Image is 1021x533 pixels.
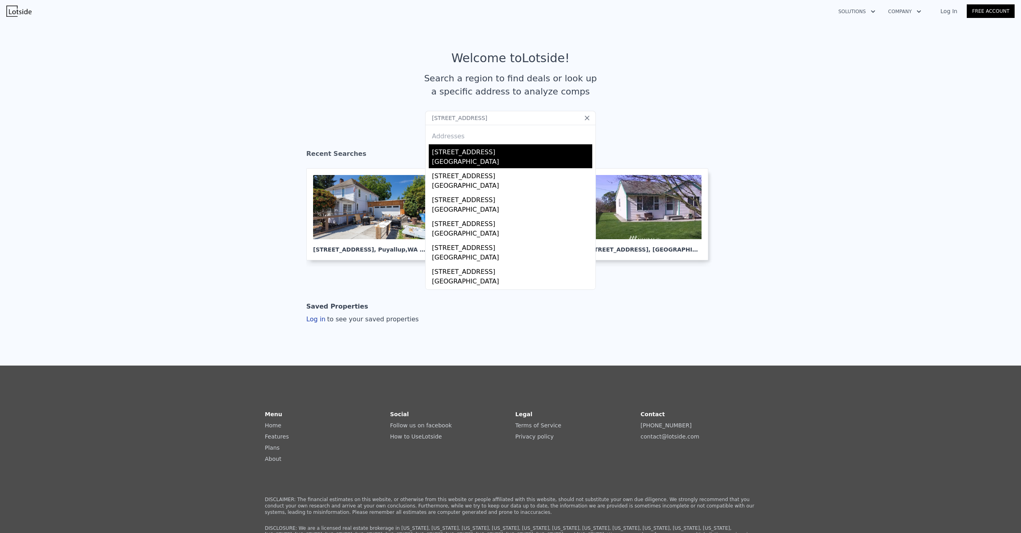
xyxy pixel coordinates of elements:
[832,4,882,19] button: Solutions
[432,168,592,181] div: [STREET_ADDRESS]
[306,143,715,168] div: Recent Searches
[265,422,281,429] a: Home
[432,288,592,301] div: [STREET_ADDRESS]
[882,4,928,19] button: Company
[265,433,289,440] a: Features
[931,7,967,15] a: Log In
[587,239,702,254] div: [STREET_ADDRESS] , [GEOGRAPHIC_DATA]
[306,168,440,260] a: [STREET_ADDRESS], Puyallup,WA 98371
[967,4,1015,18] a: Free Account
[432,240,592,253] div: [STREET_ADDRESS]
[265,411,282,417] strong: Menu
[581,168,715,260] a: [STREET_ADDRESS], [GEOGRAPHIC_DATA]
[641,422,692,429] a: [PHONE_NUMBER]
[432,157,592,168] div: [GEOGRAPHIC_DATA]
[390,422,452,429] a: Follow us on facebook
[432,205,592,216] div: [GEOGRAPHIC_DATA]
[515,411,532,417] strong: Legal
[390,433,442,440] a: How to UseLotside
[325,315,419,323] span: to see your saved properties
[451,51,570,65] div: Welcome to Lotside !
[265,444,280,451] a: Plans
[425,111,596,125] input: Search an address or region...
[306,299,368,315] div: Saved Properties
[432,181,592,192] div: [GEOGRAPHIC_DATA]
[265,496,756,515] p: DISCLAIMER: The financial estimates on this website, or otherwise from this website or people aff...
[641,411,665,417] strong: Contact
[641,433,699,440] a: contact@lotside.com
[421,72,600,98] div: Search a region to find deals or look up a specific address to analyze comps
[390,411,409,417] strong: Social
[313,239,427,254] div: [STREET_ADDRESS] , Puyallup
[405,246,439,253] span: , WA 98371
[6,6,32,17] img: Lotside
[432,277,592,288] div: [GEOGRAPHIC_DATA]
[429,125,592,144] div: Addresses
[432,192,592,205] div: [STREET_ADDRESS]
[515,433,554,440] a: Privacy policy
[515,422,561,429] a: Terms of Service
[432,264,592,277] div: [STREET_ADDRESS]
[432,144,592,157] div: [STREET_ADDRESS]
[432,229,592,240] div: [GEOGRAPHIC_DATA]
[432,216,592,229] div: [STREET_ADDRESS]
[306,315,419,324] div: Log in
[265,456,281,462] a: About
[432,253,592,264] div: [GEOGRAPHIC_DATA]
